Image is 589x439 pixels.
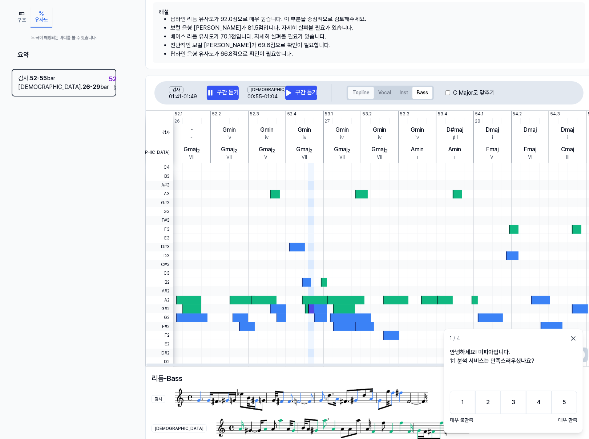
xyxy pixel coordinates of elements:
div: Gmaj [296,145,313,154]
div: i [492,134,493,141]
div: i [455,154,456,161]
div: D#maj [447,126,463,134]
span: G#3 [146,198,173,207]
span: / 4 [450,335,460,342]
span: G3 [146,207,173,216]
div: Gmin [373,126,387,134]
div: iv [227,134,231,141]
div: VI [491,154,495,161]
div: - [191,134,193,141]
div: [DEMOGRAPHIC_DATA] . bar [18,83,109,91]
div: Gmaj [372,145,388,154]
span: A#2 [146,287,173,295]
label: C Major로 맞추기 [453,89,495,97]
img: Score 1 [171,384,432,414]
div: VII [264,154,270,161]
span: 높음 [114,84,122,91]
div: III [566,154,569,161]
span: C3 [146,269,173,278]
li: 보컬 음형 [PERSON_NAME]가 81.5점입니다. 자세히 살펴볼 필요가 있습니다. [170,24,579,32]
span: 검사 [146,123,173,143]
div: 52.3 [250,111,259,117]
div: 52.2 [212,111,221,117]
span: 00:55 - 01:04 [247,93,282,99]
button: 구간 듣기 [207,86,239,100]
div: Cmaj [561,145,574,154]
span: F#2 [146,322,173,331]
div: Dmaj [524,126,537,134]
div: Gmin [260,126,274,134]
div: 54.1 [475,111,483,117]
div: 54.3 [550,111,560,117]
span: 매우 만족 [558,417,577,424]
div: Amin [411,145,424,154]
button: Topline [348,87,374,99]
div: Fmaj [487,145,499,154]
div: Gmaj [334,145,350,154]
sub: 2 [310,148,313,153]
div: 검사 . bar [18,74,109,83]
div: [DEMOGRAPHIC_DATA] [247,86,303,93]
div: Gmin [223,126,236,134]
div: iv [416,134,419,141]
span: 26 - 29 [82,83,100,90]
div: 26 [174,118,180,124]
div: 53.1 [325,111,333,117]
span: B3 [146,172,173,181]
div: ♯I [452,134,458,141]
span: F#3 [146,216,173,225]
span: F3 [146,225,173,234]
div: 52.4 [287,111,296,117]
li: 탑라인 리듬 유사도가 92.0점으로 매우 높습니다. 이 부분을 중점적으로 검토해주세요. [170,15,579,24]
span: 1 [450,335,452,341]
sub: 2 [347,148,350,153]
div: 28 [475,118,480,124]
sub: 2 [197,148,200,153]
div: VII [377,154,383,161]
li: 베이스 리듬 유사도가 70.1점입니다. 자세히 살펴볼 필요가 있습니다. [170,32,579,41]
button: 구조 [13,7,31,28]
div: Gmaj [221,145,238,154]
div: iv [265,134,269,141]
span: F2 [146,331,173,340]
sub: 2 [235,148,238,153]
div: iv [303,134,306,141]
div: VI [528,154,532,161]
button: 구간 듣기 [285,86,317,100]
div: 52.1 [174,111,182,117]
span: D#3 [146,243,173,251]
span: [DEMOGRAPHIC_DATA] [146,143,173,163]
div: i [567,134,568,141]
button: 4 [526,391,552,414]
div: 검사 [152,395,165,403]
span: 두 곡이 매칭되는 마디를 볼 수 있습니다. [12,35,116,41]
h1: 리듬 - Bass [152,373,586,384]
span: A2 [146,296,173,304]
div: [DEMOGRAPHIC_DATA] [152,424,207,433]
button: 2 [475,391,501,414]
button: Vocal [374,87,395,99]
h1: 해설 [159,8,579,17]
div: iv [340,134,344,141]
span: C#3 [146,260,173,269]
span: A#3 [146,181,173,189]
div: VII [302,154,307,161]
div: Dmaj [486,126,499,134]
div: VII [189,154,194,161]
div: i [530,134,531,141]
span: 52 % [109,74,122,85]
sub: 2 [385,148,388,153]
span: 매우 불만족 [450,417,473,424]
div: 54.2 [513,111,522,117]
div: iv [378,134,382,141]
div: 27 [325,118,330,124]
span: 01:41 - 01:49 [169,93,204,99]
div: VII [339,154,345,161]
button: 1 [450,391,475,414]
div: - [190,126,193,134]
button: Inst [395,87,412,99]
sub: 2 [272,148,275,153]
p: 안녕하세요! 미피아입니다. 1:1 분석 서비스는 만족스러우셨나요? [450,348,577,365]
div: Dmaj [561,126,574,134]
div: Gmaj [259,145,275,154]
